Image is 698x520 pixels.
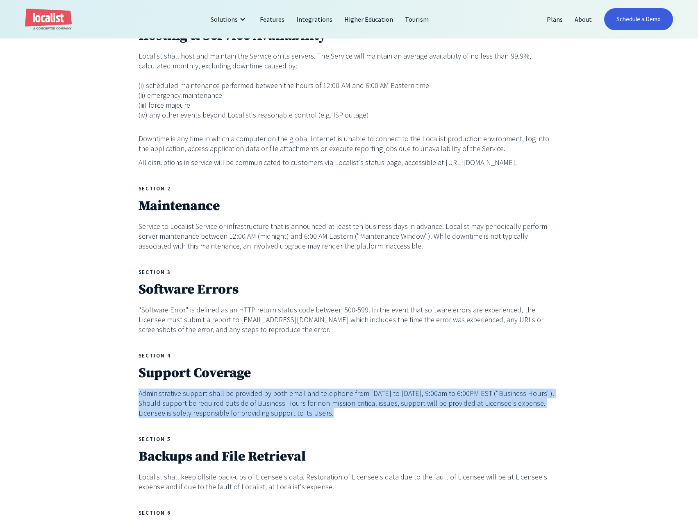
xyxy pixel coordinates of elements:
[139,255,560,265] p: ‍
[254,9,291,29] a: Features
[139,365,560,382] h2: Support Coverage
[339,9,399,29] a: Higher Education
[139,185,560,192] h5: SECTION 2
[139,436,560,442] h5: SECTION 5
[139,339,560,348] p: ‍
[211,14,238,24] div: Solutions
[139,422,560,432] p: ‍
[205,9,254,29] div: Solutions
[139,158,560,167] p: All disruptions in service will be communicated to customers via Localist's status page, accessib...
[139,305,560,335] p: "Software Error" is defined as an HTTP return status code between 500-599. In the event that soft...
[139,172,560,181] p: ‍
[139,496,560,506] p: ‍
[139,472,560,492] p: Localist shall keep offsite back-ups of Licensee's data. Restoration of Licensee's data due to th...
[399,9,434,29] a: Tourism
[139,353,560,359] h5: SECTION 4
[569,9,598,29] a: About
[291,9,339,29] a: Integrations
[139,269,560,275] h5: SECTION 3
[139,281,560,299] h2: Software Errors
[139,448,560,466] h2: Backups and File Retrieval
[139,198,560,215] h2: Maintenance
[139,510,560,516] h5: SECTION 6
[25,9,72,30] a: home
[139,389,560,418] p: Administrative support shall be provided by both email and telephone from [DATE] to [DATE], 9:00a...
[139,222,560,251] p: Service to Localist Service or infrastructure that is announced at least ten business days in adv...
[139,51,560,120] p: Localist shall host and maintain the Service on its servers. The Service will maintain an average...
[604,8,673,30] a: Schedule a Demo
[541,9,569,29] a: Plans
[139,124,560,154] p: Downtime is any time in which a computer on the global Internet is unable to connect to the Local...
